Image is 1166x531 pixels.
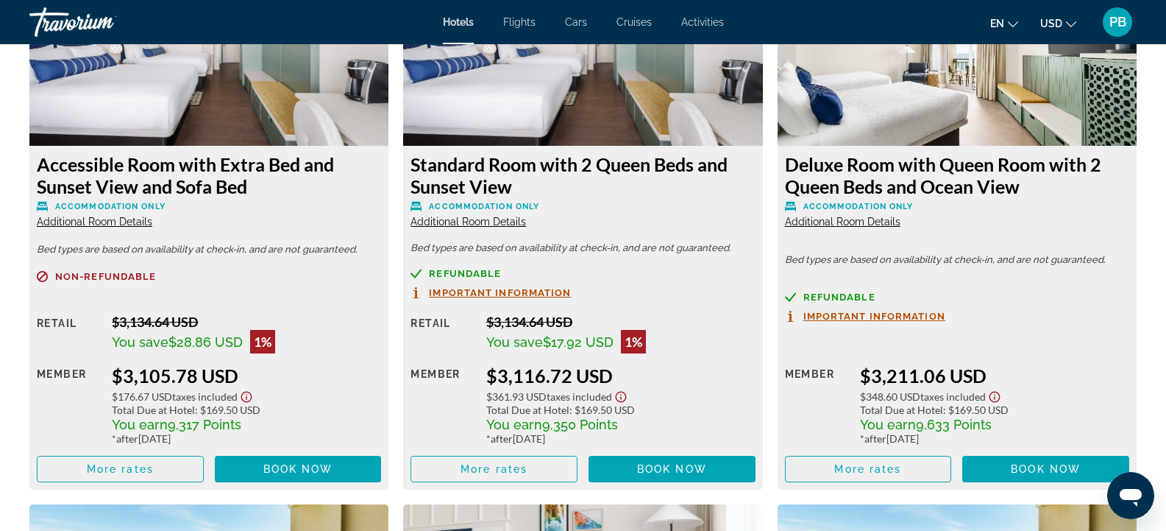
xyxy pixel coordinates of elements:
[87,463,154,475] span: More rates
[410,243,755,253] p: Bed types are based on availability at check-in, and are not guaranteed.
[429,269,501,278] span: Refundable
[916,417,992,432] span: 9,633 Points
[637,463,707,475] span: Book now
[920,390,986,403] span: Taxes included
[990,18,1004,29] span: en
[543,334,614,350] span: $17.92 USD
[168,417,241,432] span: 9,317 Points
[112,390,172,403] span: $176.67 USD
[962,456,1129,482] button: Book now
[238,387,255,404] button: Show Taxes and Fees disclaimer
[621,330,646,354] div: 1%
[785,153,1129,197] h3: Deluxe Room with Queen Room with 2 Queen Beds and Ocean View
[410,153,755,197] h3: Standard Room with 2 Queen Beds and Sunset View
[542,417,618,432] span: 9,350 Points
[112,404,195,416] span: Total Due at Hotel
[443,16,474,28] a: Hotels
[410,456,577,482] button: More rates
[112,365,381,387] div: $3,105.78 USD
[860,432,1129,445] div: * [DATE]
[860,404,1129,416] div: : $169.50 USD
[860,390,920,403] span: $348.60 USD
[860,404,943,416] span: Total Due at Hotel
[785,310,945,323] button: Important Information
[250,330,275,354] div: 1%
[486,417,542,432] span: You earn
[803,312,945,321] span: Important Information
[860,365,1129,387] div: $3,211.06 USD
[589,456,756,482] button: Book now
[410,268,755,279] a: Refundable
[486,314,756,330] div: $3,134.64 USD
[834,463,901,475] span: More rates
[785,292,1129,303] a: Refundable
[429,288,571,298] span: Important Information
[491,432,513,445] span: after
[29,3,177,41] a: Travorium
[37,314,101,354] div: Retail
[55,202,166,211] span: Accommodation Only
[860,417,916,432] span: You earn
[990,13,1018,34] button: Change language
[785,365,849,445] div: Member
[112,314,381,330] div: $3,134.64 USD
[547,390,612,403] span: Taxes included
[1109,15,1126,29] span: PB
[215,456,382,482] button: Book now
[486,334,543,350] span: You save
[410,216,526,228] span: Additional Room Details
[486,390,547,403] span: $361.93 USD
[612,387,630,404] button: Show Taxes and Fees disclaimer
[864,432,886,445] span: after
[263,463,333,475] span: Book now
[1098,7,1137,38] button: User Menu
[410,286,571,299] button: Important Information
[681,16,724,28] a: Activities
[486,432,756,445] div: * [DATE]
[785,216,900,228] span: Additional Room Details
[37,456,204,482] button: More rates
[168,334,243,350] span: $28.86 USD
[37,245,381,255] p: Bed types are based on availability at check-in, and are not guaranteed.
[785,456,952,482] button: More rates
[116,432,138,445] span: after
[112,404,381,416] div: : $169.50 USD
[410,314,474,354] div: Retail
[37,153,381,197] h3: Accessible Room with Extra Bed and Sunset View and Sofa Bed
[112,432,381,445] div: * [DATE]
[785,255,1129,265] p: Bed types are based on availability at check-in, and are not guaranteed.
[616,16,652,28] a: Cruises
[1107,472,1154,519] iframe: Button to launch messaging window
[461,463,527,475] span: More rates
[1011,463,1081,475] span: Book now
[37,216,152,228] span: Additional Room Details
[55,272,156,281] span: Non-refundable
[803,292,875,302] span: Refundable
[410,365,474,445] div: Member
[1040,18,1062,29] span: USD
[429,202,539,211] span: Accommodation Only
[565,16,587,28] a: Cars
[503,16,536,28] a: Flights
[803,202,914,211] span: Accommodation Only
[486,404,756,416] div: : $169.50 USD
[986,387,1003,404] button: Show Taxes and Fees disclaimer
[172,390,238,403] span: Taxes included
[37,365,101,445] div: Member
[486,404,569,416] span: Total Due at Hotel
[486,365,756,387] div: $3,116.72 USD
[1040,13,1076,34] button: Change currency
[112,417,168,432] span: You earn
[112,334,168,350] span: You save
